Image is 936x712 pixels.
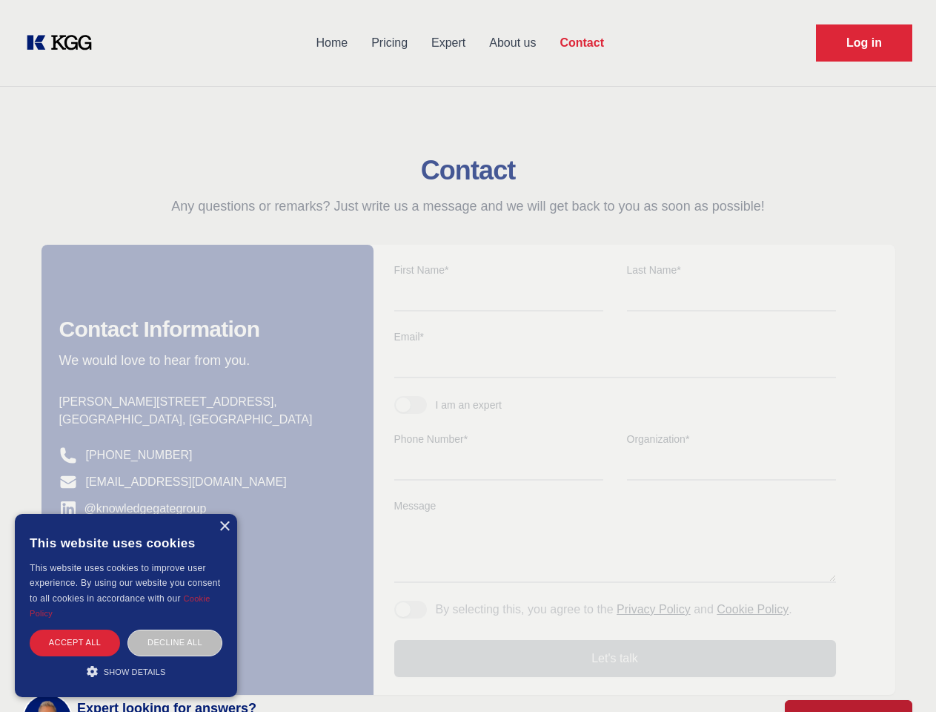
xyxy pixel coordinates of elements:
[86,446,193,464] a: [PHONE_NUMBER]
[219,521,230,533] div: Close
[30,525,222,561] div: This website uses cookies
[617,603,691,616] a: Privacy Policy
[627,432,836,446] label: Organization*
[59,393,350,411] p: [PERSON_NAME][STREET_ADDRESS],
[127,630,222,656] div: Decline all
[59,316,350,343] h2: Contact Information
[394,263,603,277] label: First Name*
[86,473,287,491] a: [EMAIL_ADDRESS][DOMAIN_NAME]
[816,24,912,62] a: Request Demo
[359,24,419,62] a: Pricing
[436,601,792,619] p: By selecting this, you agree to the and .
[59,500,207,518] a: @knowledgegategroup
[104,667,166,676] span: Show details
[548,24,616,62] a: Contact
[30,563,220,604] span: This website uses cookies to improve user experience. By using our website you consent to all coo...
[394,329,836,344] label: Email*
[862,641,936,712] iframe: Chat Widget
[477,24,548,62] a: About us
[24,31,104,55] a: KOL Knowledge Platform: Talk to Key External Experts (KEE)
[394,498,836,513] label: Message
[394,640,836,677] button: Let's talk
[304,24,359,62] a: Home
[436,398,502,412] div: I am an expert
[627,263,836,277] label: Last Name*
[30,630,120,656] div: Accept all
[18,156,918,185] h2: Contact
[394,432,603,446] label: Phone Number*
[18,197,918,215] p: Any questions or remarks? Just write us a message and we will get back to you as soon as possible!
[419,24,477,62] a: Expert
[59,352,350,369] p: We would love to hear from you.
[717,603,789,616] a: Cookie Policy
[30,664,222,679] div: Show details
[30,594,210,618] a: Cookie Policy
[59,411,350,429] p: [GEOGRAPHIC_DATA], [GEOGRAPHIC_DATA]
